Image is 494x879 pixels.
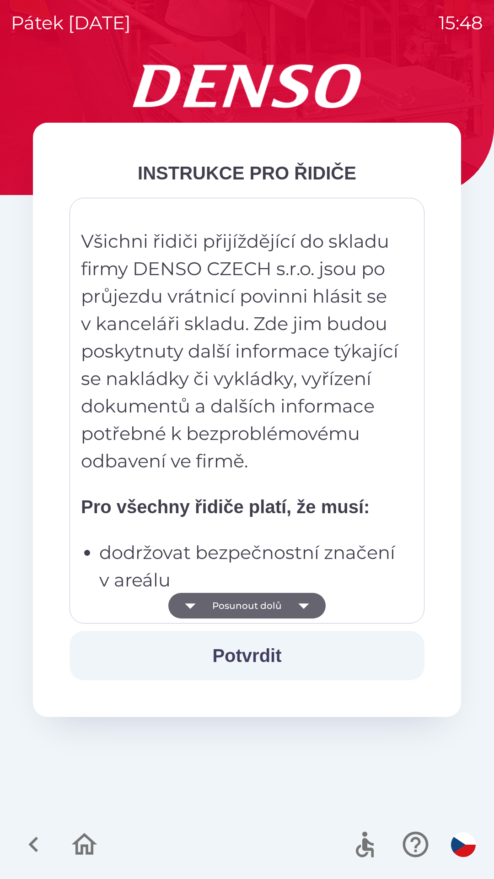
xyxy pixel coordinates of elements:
img: Logo [33,64,461,108]
p: pátek [DATE] [11,9,131,37]
button: Posunout dolů [168,593,326,619]
div: INSTRUKCE PRO ŘIDIČE [70,159,424,187]
button: Potvrdit [70,631,424,680]
p: Všichni řidiči přijíždějící do skladu firmy DENSO CZECH s.r.o. jsou po průjezdu vrátnicí povinni ... [81,228,400,475]
p: dodržovat bezpečnostní značení v areálu [99,539,400,594]
p: 15:48 [439,9,483,37]
img: cs flag [451,832,476,857]
strong: Pro všechny řidiče platí, že musí: [81,497,370,517]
